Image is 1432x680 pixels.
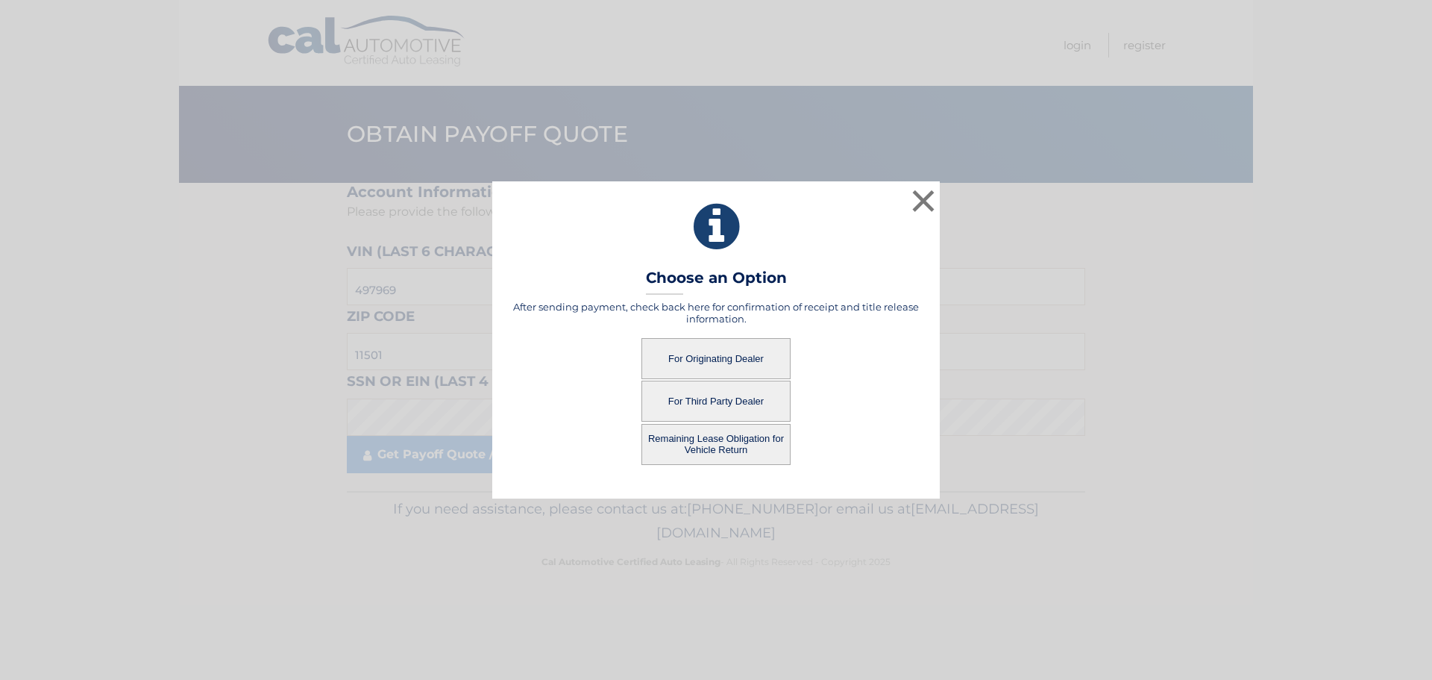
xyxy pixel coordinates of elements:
button: Remaining Lease Obligation for Vehicle Return [641,424,791,465]
button: × [908,186,938,216]
h5: After sending payment, check back here for confirmation of receipt and title release information. [511,301,921,325]
button: For Originating Dealer [641,338,791,379]
h3: Choose an Option [646,269,787,295]
button: For Third Party Dealer [641,381,791,422]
